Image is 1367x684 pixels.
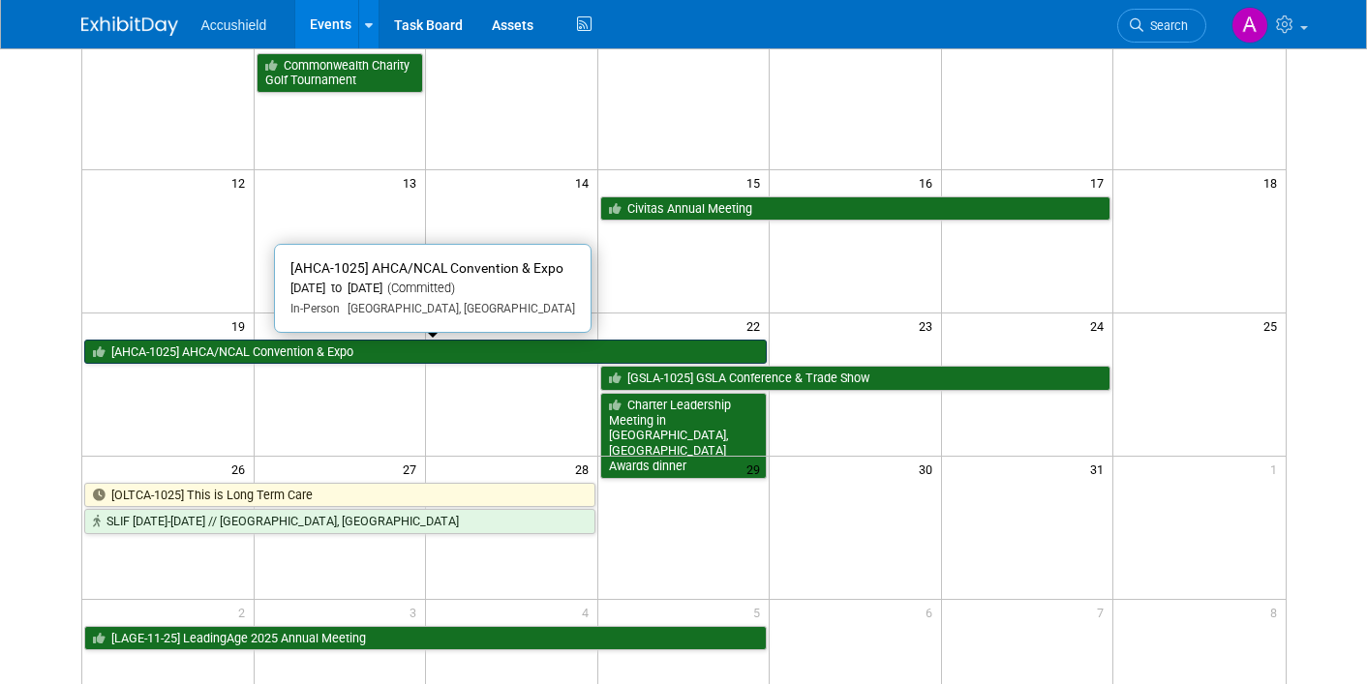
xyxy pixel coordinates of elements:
span: 16 [917,170,941,194]
a: Civitas Annual Meeting [600,196,1111,222]
a: [LAGE-11-25] LeadingAge 2025 Annual Meeting [84,626,768,651]
span: 26 [229,457,254,481]
span: 22 [744,313,769,338]
span: 31 [1088,457,1112,481]
a: [GSLA-1025] GSLA Conference & Trade Show [600,366,1111,391]
span: 3 [408,600,425,624]
span: 7 [1095,600,1112,624]
a: SLIF [DATE]-[DATE] // [GEOGRAPHIC_DATA], [GEOGRAPHIC_DATA] [84,509,595,534]
span: 17 [1088,170,1112,194]
span: 6 [924,600,941,624]
span: 15 [744,170,769,194]
span: 23 [917,313,941,338]
span: Search [1143,18,1188,33]
a: Search [1117,9,1206,43]
img: Alexandria Cantrell [1231,7,1268,44]
span: 2 [236,600,254,624]
a: [AHCA-1025] AHCA/NCAL Convention & Expo [84,340,768,365]
span: 13 [401,170,425,194]
span: (Committed) [382,281,455,295]
span: In-Person [290,302,340,315]
span: 29 [744,457,769,481]
span: 24 [1088,313,1112,338]
span: [GEOGRAPHIC_DATA], [GEOGRAPHIC_DATA] [340,302,575,315]
span: [AHCA-1025] AHCA/NCAL Convention & Expo [290,260,563,276]
div: [DATE] to [DATE] [290,281,575,297]
a: Commonwealth Charity Golf Tournament [257,53,424,93]
a: [OLTCA-1025] This is Long Term Care [84,483,595,508]
span: 5 [751,600,769,624]
span: 18 [1261,170,1286,194]
span: Accushield [201,17,267,33]
a: Charter Leadership Meeting in [GEOGRAPHIC_DATA], [GEOGRAPHIC_DATA] Awards dinner [600,393,768,479]
span: 1 [1268,457,1286,481]
span: 14 [573,170,597,194]
span: 30 [917,457,941,481]
span: 12 [229,170,254,194]
img: ExhibitDay [81,16,178,36]
span: 19 [229,313,254,338]
span: 8 [1268,600,1286,624]
span: 28 [573,457,597,481]
span: 27 [401,457,425,481]
span: 25 [1261,313,1286,338]
span: 4 [580,600,597,624]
